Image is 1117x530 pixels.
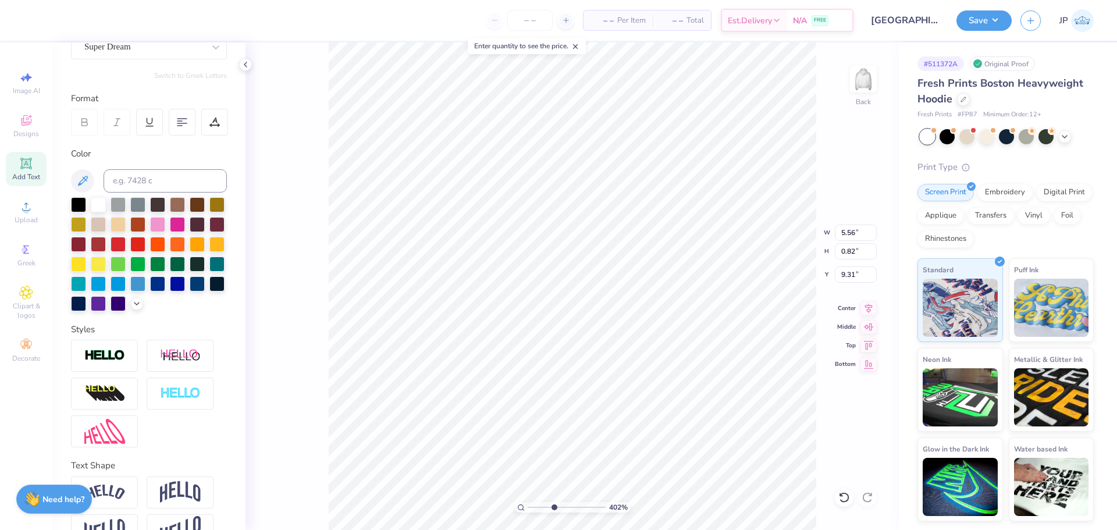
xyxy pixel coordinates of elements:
[814,16,826,24] span: FREE
[15,215,38,225] span: Upload
[917,184,974,201] div: Screen Print
[917,230,974,248] div: Rhinestones
[660,15,683,27] span: – –
[917,76,1083,106] span: Fresh Prints Boston Heavyweight Hoodie
[917,207,964,225] div: Applique
[835,342,856,350] span: Top
[1059,14,1068,27] span: JP
[958,110,977,120] span: # FP87
[1014,368,1089,426] img: Metallic & Glitter Ink
[835,304,856,312] span: Center
[1014,353,1083,365] span: Metallic & Glitter Ink
[1014,443,1068,455] span: Water based Ink
[923,353,951,365] span: Neon Ink
[835,323,856,331] span: Middle
[956,10,1012,31] button: Save
[13,129,39,138] span: Designs
[917,110,952,120] span: Fresh Prints
[1014,264,1038,276] span: Puff Ink
[468,38,586,54] div: Enter quantity to see the price.
[1014,279,1089,337] img: Puff Ink
[967,207,1014,225] div: Transfers
[856,97,871,107] div: Back
[104,169,227,193] input: e.g. 7428 c
[728,15,772,27] span: Est. Delivery
[917,161,1094,174] div: Print Type
[13,86,40,95] span: Image AI
[12,172,40,182] span: Add Text
[852,67,875,91] img: Back
[977,184,1033,201] div: Embroidery
[686,15,704,27] span: Total
[154,71,227,80] button: Switch to Greek Letters
[1054,207,1081,225] div: Foil
[1018,207,1050,225] div: Vinyl
[862,9,948,32] input: Untitled Design
[923,264,954,276] span: Standard
[923,443,989,455] span: Glow in the Dark Ink
[917,56,964,71] div: # 511372A
[507,10,553,31] input: – –
[983,110,1041,120] span: Minimum Order: 12 +
[1036,184,1093,201] div: Digital Print
[835,360,856,368] span: Bottom
[923,279,998,337] img: Standard
[617,15,646,27] span: Per Item
[609,502,628,513] span: 402 %
[923,458,998,516] img: Glow in the Dark Ink
[1059,9,1094,32] a: JP
[970,56,1035,71] div: Original Proof
[1071,9,1094,32] img: John Paul Torres
[923,368,998,426] img: Neon Ink
[71,92,228,105] div: Format
[793,15,807,27] span: N/A
[1014,458,1089,516] img: Water based Ink
[71,147,227,161] div: Color
[590,15,614,27] span: – –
